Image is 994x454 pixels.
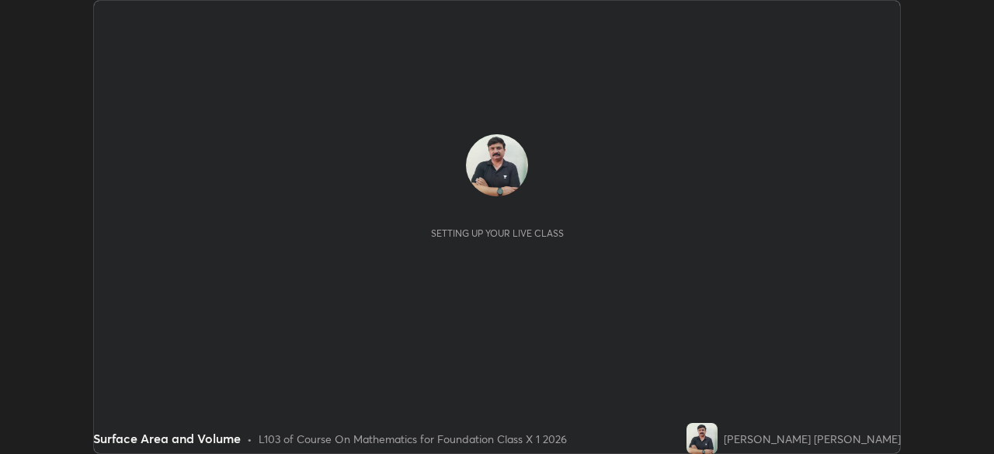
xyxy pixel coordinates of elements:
[259,431,567,447] div: L103 of Course On Mathematics for Foundation Class X 1 2026
[724,431,901,447] div: [PERSON_NAME] [PERSON_NAME]
[686,423,718,454] img: 3f6f0e4d6c5b4ce592106cb56bccfedf.jpg
[93,429,241,448] div: Surface Area and Volume
[247,431,252,447] div: •
[466,134,528,196] img: 3f6f0e4d6c5b4ce592106cb56bccfedf.jpg
[431,227,564,239] div: Setting up your live class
